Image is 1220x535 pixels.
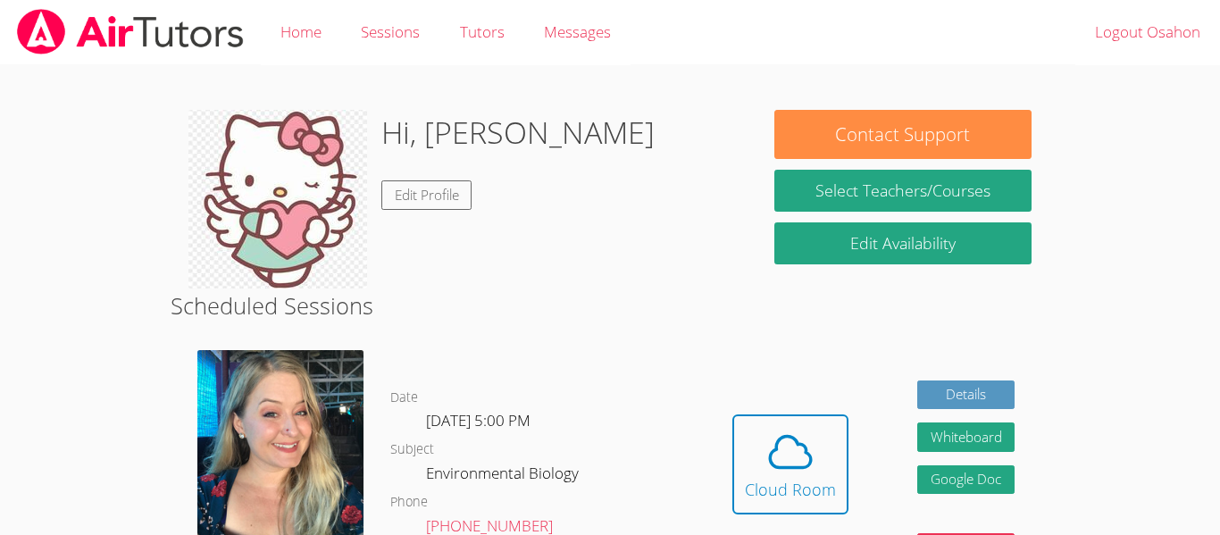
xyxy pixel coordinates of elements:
[171,288,1049,322] h2: Scheduled Sessions
[390,439,434,461] dt: Subject
[745,477,836,502] div: Cloud Room
[774,170,1032,212] a: Select Teachers/Courses
[732,414,848,514] button: Cloud Room
[390,491,428,514] dt: Phone
[426,410,531,431] span: [DATE] 5:00 PM
[188,110,367,288] img: 1000001815.jpg
[390,387,418,409] dt: Date
[917,465,1015,495] a: Google Doc
[15,9,246,54] img: airtutors_banner-c4298cdbf04f3fff15de1276eac7730deb9818008684d7c2e4769d2f7ddbe033.png
[774,222,1032,264] a: Edit Availability
[381,110,655,155] h1: Hi, [PERSON_NAME]
[426,461,582,491] dd: Environmental Biology
[774,110,1032,159] button: Contact Support
[917,422,1015,452] button: Whiteboard
[544,21,611,42] span: Messages
[917,380,1015,410] a: Details
[381,180,472,210] a: Edit Profile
